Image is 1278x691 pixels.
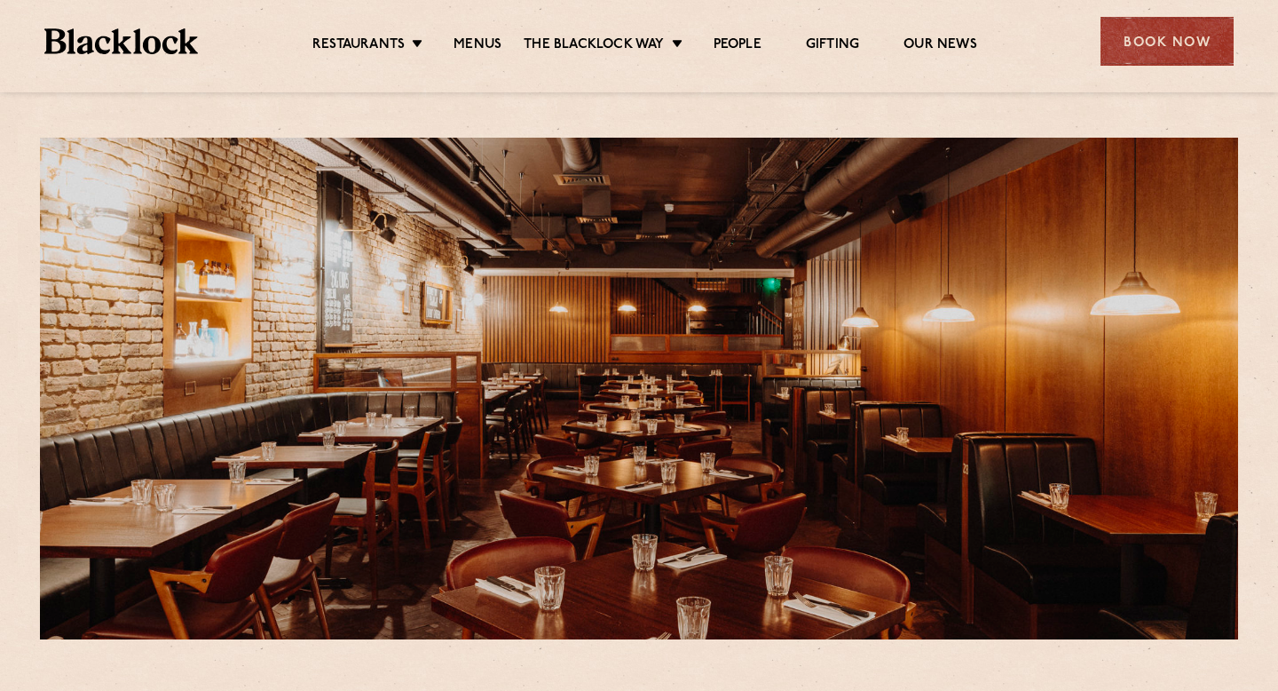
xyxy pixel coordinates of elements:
a: Menus [454,36,501,56]
a: Restaurants [312,36,405,56]
a: The Blacklock Way [524,36,664,56]
a: Our News [903,36,977,56]
a: Gifting [806,36,859,56]
a: People [714,36,761,56]
img: BL_Textured_Logo-footer-cropped.svg [44,28,198,54]
div: Book Now [1100,17,1234,66]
